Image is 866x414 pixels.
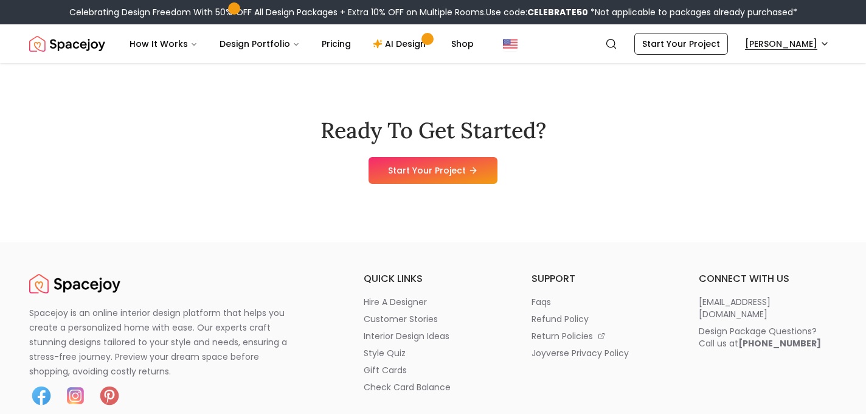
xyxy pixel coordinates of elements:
[29,384,54,408] img: Facebook icon
[532,330,670,342] a: return policies
[364,313,438,325] p: customer stories
[369,157,497,184] a: Start Your Project
[486,6,588,18] span: Use code:
[364,296,427,308] p: hire a designer
[120,32,207,56] button: How It Works
[364,347,406,359] p: style quiz
[588,6,797,18] span: *Not applicable to packages already purchased*
[97,384,122,408] img: Pinterest icon
[29,306,302,379] p: Spacejoy is an online interior design platform that helps you create a personalized home with eas...
[364,330,502,342] a: interior design ideas
[699,325,821,349] div: Design Package Questions? Call us at
[29,272,120,296] a: Spacejoy
[699,272,837,286] h6: connect with us
[503,37,518,51] img: United States
[210,32,310,56] button: Design Portfolio
[29,272,120,296] img: Spacejoy Logo
[364,272,502,286] h6: quick links
[320,118,546,142] h2: Ready To Get Started?
[532,296,670,308] a: faqs
[364,364,407,376] p: gift cards
[69,6,797,18] div: Celebrating Design Freedom With 50% OFF All Design Packages + Extra 10% OFF on Multiple Rooms.
[532,347,670,359] a: joyverse privacy policy
[29,24,837,63] nav: Global
[738,33,837,55] button: [PERSON_NAME]
[312,32,361,56] a: Pricing
[532,313,589,325] p: refund policy
[364,364,502,376] a: gift cards
[532,313,670,325] a: refund policy
[63,384,88,408] img: Instagram icon
[442,32,483,56] a: Shop
[364,313,502,325] a: customer stories
[29,32,105,56] a: Spacejoy
[532,296,551,308] p: faqs
[364,347,502,359] a: style quiz
[532,272,670,286] h6: support
[738,337,821,349] b: [PHONE_NUMBER]
[364,330,449,342] p: interior design ideas
[634,33,728,55] a: Start Your Project
[532,347,629,359] p: joyverse privacy policy
[363,32,439,56] a: AI Design
[699,296,837,320] a: [EMAIL_ADDRESS][DOMAIN_NAME]
[364,381,451,393] p: check card balance
[532,330,593,342] p: return policies
[29,32,105,56] img: Spacejoy Logo
[120,32,483,56] nav: Main
[699,325,837,349] a: Design Package Questions?Call us at[PHONE_NUMBER]
[364,381,502,393] a: check card balance
[527,6,588,18] b: CELEBRATE50
[364,296,502,308] a: hire a designer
